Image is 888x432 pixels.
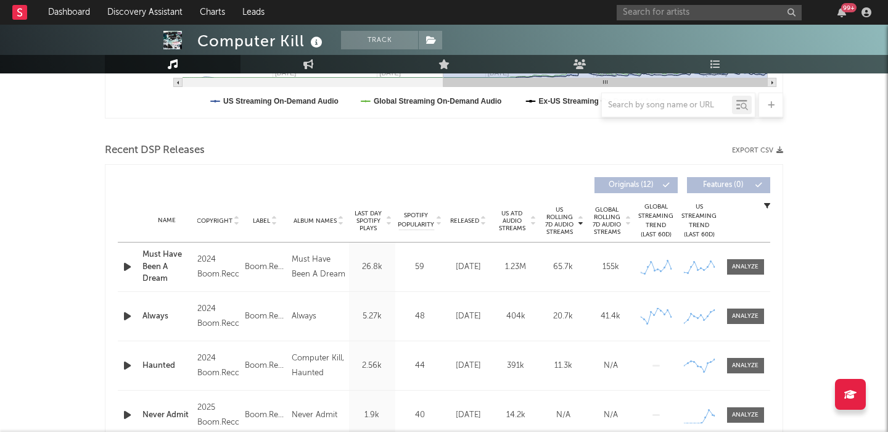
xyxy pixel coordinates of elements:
[292,351,346,381] div: Computer Kill, Haunted
[105,143,205,158] span: Recent DSP Releases
[142,216,191,225] div: Name
[197,351,238,381] div: 2024 Boom.Records
[253,217,270,225] span: Label
[495,310,536,323] div: 404k
[543,206,577,236] span: US Rolling 7D Audio Streams
[695,181,752,189] span: Features ( 0 )
[448,261,489,273] div: [DATE]
[495,261,536,273] div: 1.23M
[590,409,631,422] div: N/A
[590,206,624,236] span: Global Rolling 7D Audio Streams
[197,252,238,282] div: 2024 Boom.Records
[352,310,392,323] div: 5.27k
[590,310,631,323] div: 41.4k
[495,210,529,232] span: US ATD Audio Streams
[687,177,770,193] button: Features(0)
[352,360,392,372] div: 2.56k
[841,3,857,12] div: 99 +
[294,217,337,225] span: Album Names
[398,211,434,230] span: Spotify Popularity
[398,409,442,422] div: 40
[495,360,536,372] div: 391k
[448,409,489,422] div: [DATE]
[681,202,718,239] div: US Streaming Trend (Last 60D)
[398,310,442,323] div: 48
[352,261,392,273] div: 26.8k
[617,5,802,20] input: Search for artists
[450,217,479,225] span: Released
[245,359,286,373] div: Boom.Records
[448,360,489,372] div: [DATE]
[590,261,631,273] div: 155k
[543,261,584,273] div: 65.7k
[197,401,238,430] div: 2025 Boom.Records
[197,217,232,225] span: Copyright
[142,310,191,323] a: Always
[197,31,326,51] div: Computer Kill
[448,310,489,323] div: [DATE]
[142,249,191,285] a: Must Have Been A Dream
[292,309,316,324] div: Always
[543,310,584,323] div: 20.7k
[543,360,584,372] div: 11.3k
[197,302,238,331] div: 2024 Boom.Records
[245,408,286,423] div: Boom.Records
[602,181,659,189] span: Originals ( 12 )
[341,31,418,49] button: Track
[590,360,631,372] div: N/A
[638,202,675,239] div: Global Streaming Trend (Last 60D)
[352,409,392,422] div: 1.9k
[543,409,584,422] div: N/A
[142,409,191,422] a: Never Admit
[495,409,536,422] div: 14.2k
[398,360,442,372] div: 44
[292,408,337,423] div: Never Admit
[352,210,385,232] span: Last Day Spotify Plays
[594,177,678,193] button: Originals(12)
[602,101,732,110] input: Search by song name or URL
[142,360,191,372] a: Haunted
[837,7,846,17] button: 99+
[732,147,783,154] button: Export CSV
[398,261,442,273] div: 59
[292,252,346,282] div: Must Have Been A Dream
[245,260,286,275] div: Boom.Records
[245,309,286,324] div: Boom.Records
